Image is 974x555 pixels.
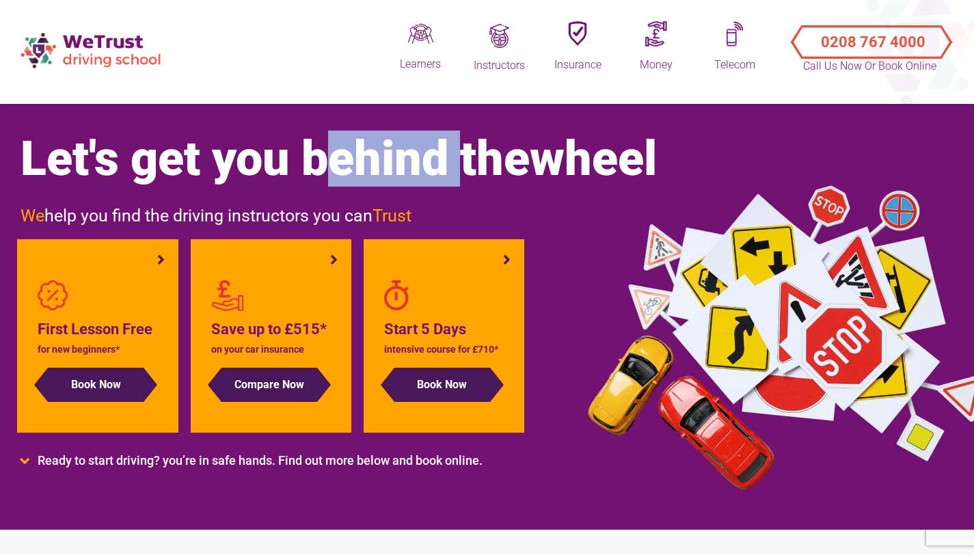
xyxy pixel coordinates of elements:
[48,368,144,402] button: Book Now
[802,58,938,75] p: Call Us Now or Book Online
[701,57,769,73] div: Telecom
[779,14,960,62] a: Call Us Now or Book Online 0208 767 4000
[221,368,317,402] button: Compare Now
[373,206,411,226] span: Trust
[211,280,244,311] img: red-personal-loans2.png
[21,206,411,226] span: help you find the driving instructors you can
[38,318,158,341] h4: First Lesson Free
[21,453,812,468] li: Ready to start driving? you’re in safe hands. Find out more below and book online.
[386,57,455,72] div: Learners
[38,280,158,402] a: First Lesson Free for new beginners* Book Now
[384,318,504,341] h4: Start 5 Days
[726,21,744,46] img: Mobileq.png
[384,280,409,311] img: stopwatch-regular.png
[21,206,44,226] span: We
[14,26,171,75] img: wetrust-ds-logo.png
[384,280,504,402] a: Start 5 Days intensive course for £710* Book Now
[38,344,120,355] span: for new beginners*
[211,318,332,341] h4: Save up to £515*
[530,131,657,187] span: wheel
[21,131,657,187] span: Let's get you behind the
[622,57,690,73] div: Money
[384,344,498,355] span: intensive course for £710*
[796,22,943,49] button: Call Us Now or Book Online
[568,21,587,46] img: Insuranceq.png
[487,24,511,48] img: Trainingq.png
[408,21,433,46] img: Driveq.png
[465,58,533,73] div: Instructors
[394,368,490,402] button: Book Now
[211,280,332,402] a: Save up to £515* on your car insurance Compare Now
[38,280,68,311] img: badge-percent-light.png
[211,344,304,355] span: on your car insurance
[543,57,612,73] div: Insurance
[645,21,667,46] img: Moneyq.png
